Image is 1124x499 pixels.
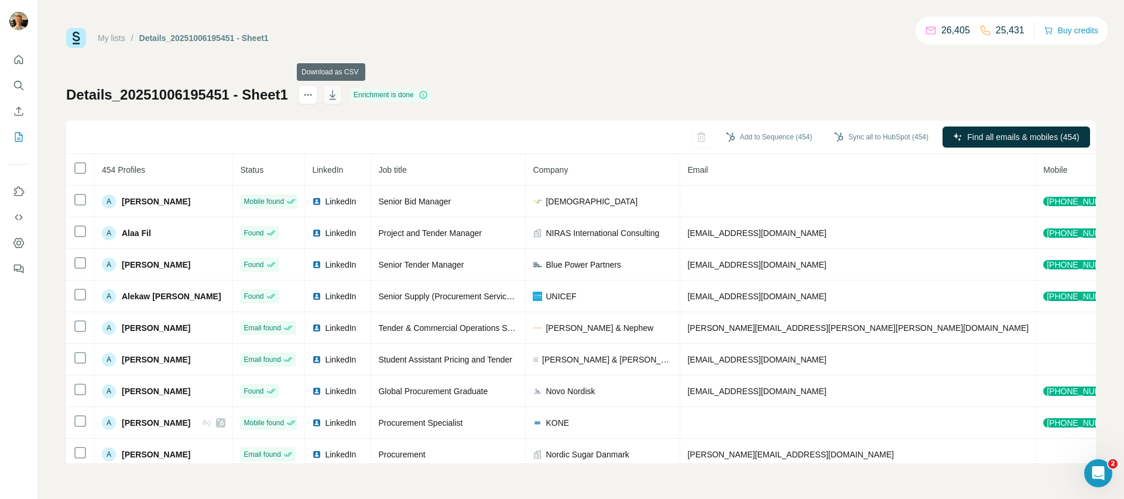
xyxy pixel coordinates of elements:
span: [EMAIL_ADDRESS][DOMAIN_NAME] [687,355,826,364]
button: Home [183,5,205,27]
div: but we need these lists for a project later [DATE] [42,142,225,179]
img: LinkedIn logo [312,228,321,238]
button: Use Surfe API [9,207,28,228]
button: My lists [9,127,28,148]
span: Found [244,228,263,238]
div: A [102,194,116,209]
span: LinkedIn [312,165,343,175]
span: NIRAS International Consulting [546,227,659,239]
img: LinkedIn logo [312,292,321,301]
span: Tender & Commercial Operations Specialist [378,323,537,333]
button: Upload attachment [18,374,28,384]
img: company-logo [533,387,542,396]
p: 25,431 [996,23,1024,37]
img: LinkedIn logo [312,323,321,333]
span: Status [240,165,263,175]
span: Project and Tender Manager [378,228,481,238]
span: KONE [546,417,569,429]
img: LinkedIn logo [312,260,321,269]
div: i got some help from [PERSON_NAME] [DATE] [52,111,215,134]
button: Quick start [9,49,28,70]
span: Nordic Sugar Danmark [546,449,629,460]
span: Email found [244,449,280,460]
div: alf@lr-partners.dk says… [9,104,225,142]
span: LinkedIn [325,227,356,239]
button: Emoji picker [37,374,46,384]
span: Senior Bid Manager [378,197,451,206]
img: LinkedIn logo [312,355,321,364]
img: company-logo [533,323,542,333]
span: [PERSON_NAME] [122,417,190,429]
img: LinkedIn logo [312,450,321,459]
div: A [102,384,116,398]
span: [PERSON_NAME] [122,259,190,271]
span: Senior Tender Manager [378,260,464,269]
img: LinkedIn logo [312,418,321,428]
img: company-logo [533,260,542,269]
button: Use Surfe on LinkedIn [9,181,28,202]
span: LinkedIn [325,259,356,271]
div: Thanks again for those details [19,213,183,225]
span: Mobile [1043,165,1067,175]
span: Alaa Fil [122,227,151,239]
span: LinkedIn [325,290,356,302]
div: Close [205,5,227,26]
span: Found [244,386,263,397]
button: Sync all to HubSpot (454) [826,128,937,146]
img: company-logo [533,197,542,206]
span: [EMAIL_ADDRESS][DOMAIN_NAME] [687,292,826,301]
span: [PERSON_NAME][EMAIL_ADDRESS][DOMAIN_NAME] [687,450,893,459]
span: Company [533,165,568,175]
span: LinkedIn [325,417,356,429]
span: Find all emails & mobiles (454) [967,131,1079,143]
textarea: Message… [10,350,224,370]
img: Profile image for Aurélie [33,6,52,25]
span: [PERSON_NAME] [122,385,190,397]
div: i got some help from [PERSON_NAME] [DATE] [42,104,225,141]
span: Global Procurement Graduate [378,387,488,396]
img: company-logo [533,292,542,301]
div: A [102,447,116,462]
button: Dashboard [9,233,28,254]
div: A [102,289,116,303]
button: Start recording [74,374,84,384]
span: [PERSON_NAME][EMAIL_ADDRESS][PERSON_NAME][PERSON_NAME][DOMAIN_NAME] [687,323,1029,333]
span: [PERSON_NAME] & Nephew [546,322,653,334]
button: Gif picker [56,374,65,384]
span: Job title [378,165,406,175]
span: Blue Power Partners [546,259,621,271]
span: Senior Supply (Procurement Services) Specialist [378,292,555,301]
button: Feedback [9,258,28,279]
span: Email [687,165,708,175]
img: LinkedIn logo [312,197,321,206]
span: [PERSON_NAME] [122,196,190,207]
span: Procurement Specialist [378,418,462,428]
span: Mobile found [244,418,284,428]
div: Hi there,Thanks again for those detailsThe glitch with the loading and contact enrichment is now ... [9,189,192,416]
div: Enrichment is done [350,88,431,102]
span: UNICEF [546,290,576,302]
button: Search [9,75,28,96]
button: Add to Sequence (454) [718,128,820,146]
span: [EMAIL_ADDRESS][DOMAIN_NAME] [687,260,826,269]
span: Novo Nordisk [546,385,595,397]
span: LinkedIn [325,196,356,207]
img: Surfe Logo [66,28,86,48]
a: uninstall and reinstall Surfe from here [19,317,180,339]
div: Details_20251006195451 - Sheet1 [139,32,269,44]
div: but we need these lists for a project later [DATE] [52,149,215,172]
div: A [102,226,116,240]
img: LinkedIn logo [312,387,321,396]
span: LinkedIn [325,385,356,397]
img: Avatar [9,12,28,30]
p: 26,405 [941,23,970,37]
div: Aurélie says… [9,189,225,442]
button: actions [299,86,317,104]
button: Find all emails & mobiles (454) [943,127,1090,148]
a: My lists [98,33,125,43]
p: Active in the last 15m [57,15,140,26]
button: Send a message… [201,370,220,388]
div: alf@lr-partners.dk says… [9,142,225,189]
h1: Details_20251006195451 - Sheet1 [66,86,288,104]
div: A [102,353,116,367]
